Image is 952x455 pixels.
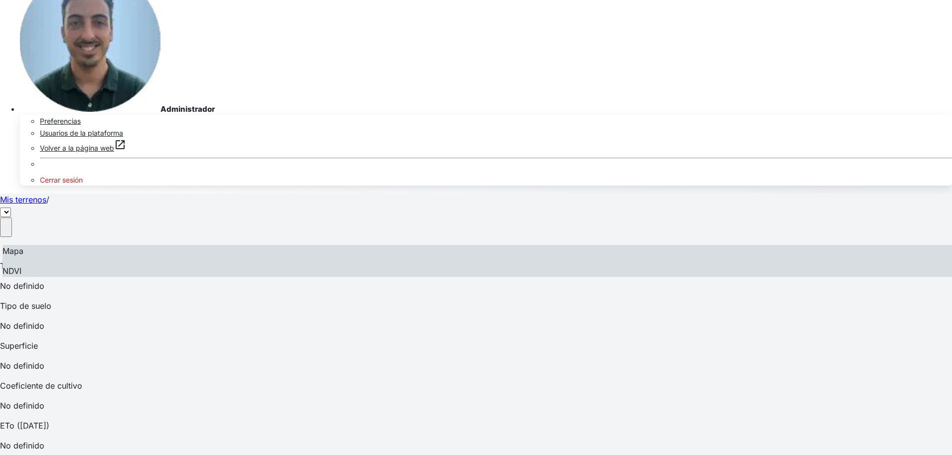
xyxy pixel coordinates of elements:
[2,265,952,277] p: NDVI
[40,129,123,137] a: Usuarios de la plataforma
[40,117,81,125] a: Preferencias
[114,139,126,151] span: launch
[2,245,952,257] p: Mapa
[40,176,83,184] a: Cerrar sesión
[40,144,126,152] a: Volver a la página weblaunch
[20,104,215,114] a: Administrador
[20,115,952,186] ul: Administrador
[46,195,49,205] span: /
